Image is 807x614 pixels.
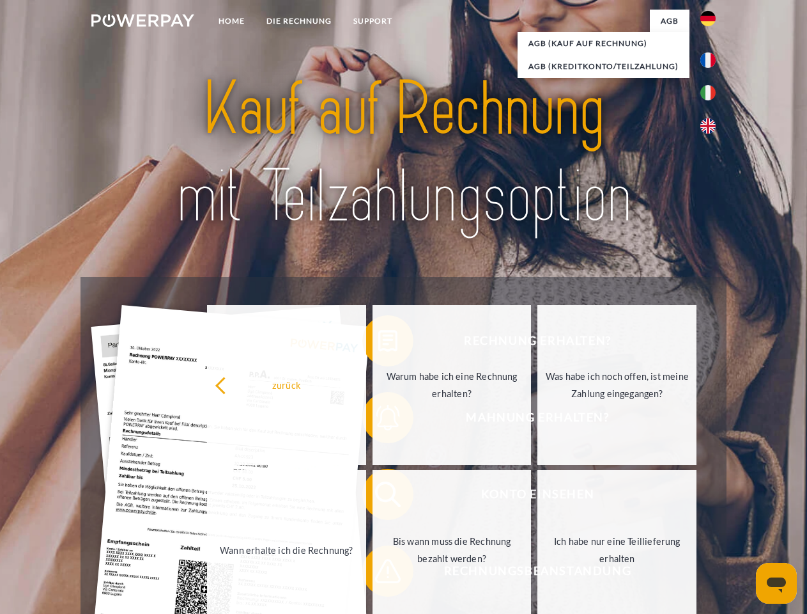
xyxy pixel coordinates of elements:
img: it [700,85,716,100]
img: de [700,11,716,26]
a: Was habe ich noch offen, ist meine Zahlung eingegangen? [537,305,696,465]
a: AGB (Kauf auf Rechnung) [518,32,689,55]
a: AGB (Kreditkonto/Teilzahlung) [518,55,689,78]
div: Bis wann muss die Rechnung bezahlt werden? [380,533,524,567]
div: Wann erhalte ich die Rechnung? [215,541,358,558]
img: logo-powerpay-white.svg [91,14,194,27]
img: en [700,118,716,134]
div: zurück [215,376,358,393]
img: fr [700,52,716,68]
a: SUPPORT [342,10,403,33]
img: title-powerpay_de.svg [122,61,685,245]
div: Ich habe nur eine Teillieferung erhalten [545,533,689,567]
a: agb [650,10,689,33]
a: DIE RECHNUNG [256,10,342,33]
div: Warum habe ich eine Rechnung erhalten? [380,368,524,402]
a: Home [208,10,256,33]
iframe: Button to launch messaging window [756,563,797,604]
div: Was habe ich noch offen, ist meine Zahlung eingegangen? [545,368,689,402]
